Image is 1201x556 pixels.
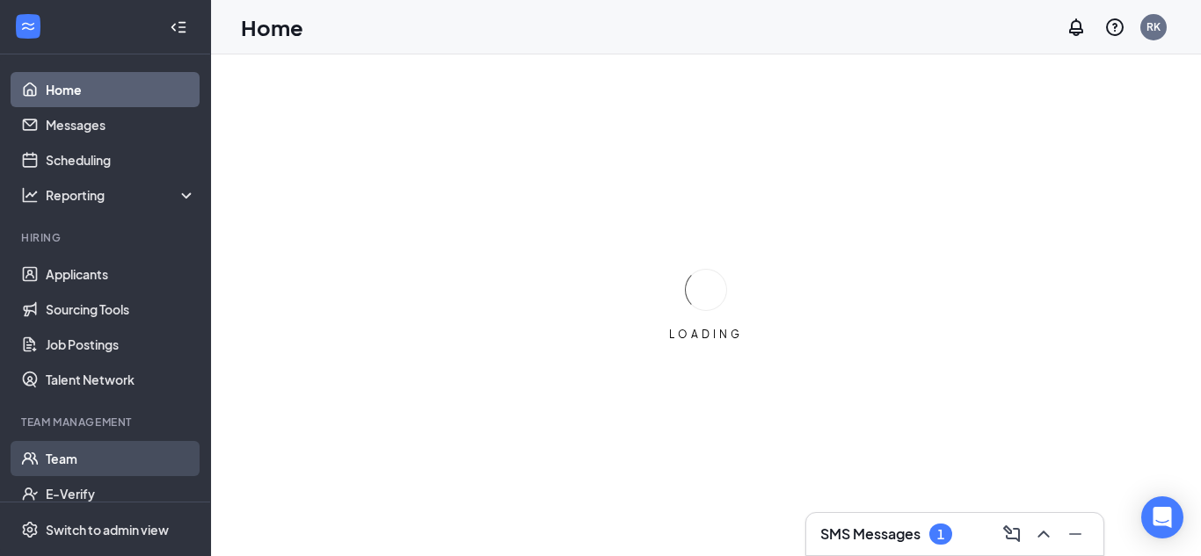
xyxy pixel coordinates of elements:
button: ChevronUp [1030,520,1058,548]
div: Reporting [46,186,197,204]
a: E-Verify [46,476,196,511]
button: ComposeMessage [998,520,1026,548]
a: Talent Network [46,362,196,397]
svg: ComposeMessage [1001,524,1023,545]
svg: QuestionInfo [1104,17,1125,38]
div: LOADING [662,327,750,342]
a: Job Postings [46,327,196,362]
svg: Analysis [21,186,39,204]
svg: Minimize [1065,524,1086,545]
a: Team [46,441,196,476]
a: Sourcing Tools [46,292,196,327]
a: Home [46,72,196,107]
div: Hiring [21,230,193,245]
a: Applicants [46,256,196,292]
svg: ChevronUp [1033,524,1054,545]
h3: SMS Messages [820,524,921,544]
svg: Collapse [170,18,187,36]
svg: WorkstreamLogo [19,18,37,35]
div: Switch to admin view [46,521,169,538]
div: 1 [937,527,944,542]
div: RK [1146,19,1161,34]
div: Open Intercom Messenger [1141,496,1183,538]
h1: Home [241,12,303,42]
button: Minimize [1061,520,1089,548]
svg: Settings [21,521,39,538]
a: Scheduling [46,142,196,177]
div: Team Management [21,415,193,430]
a: Messages [46,107,196,142]
svg: Notifications [1066,17,1087,38]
